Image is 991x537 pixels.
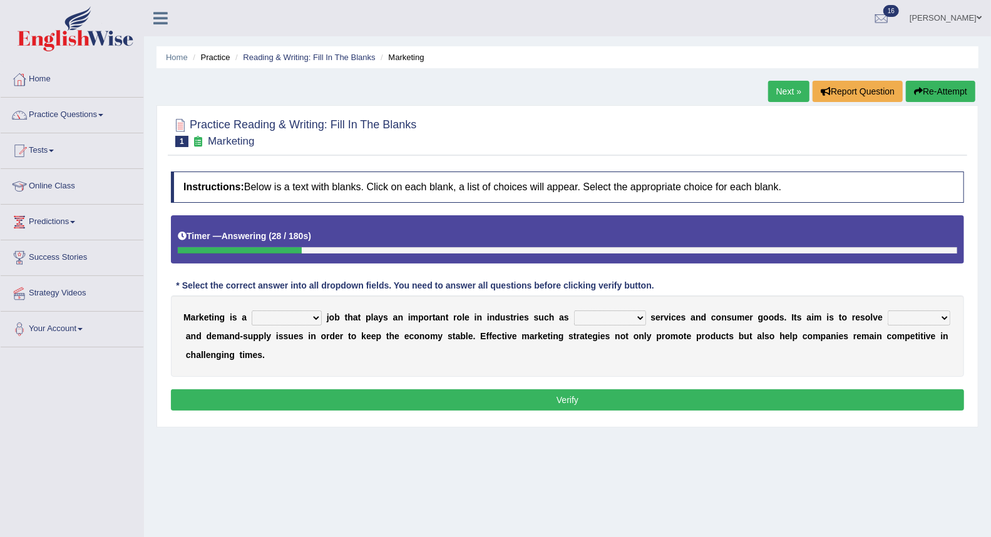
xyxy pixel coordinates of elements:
[435,312,440,322] b: a
[506,312,511,322] b: s
[266,331,271,341] b: y
[871,312,873,322] b: l
[353,312,358,322] b: a
[792,312,794,322] b: I
[411,312,418,322] b: m
[199,312,204,322] b: k
[220,312,225,322] b: g
[875,331,877,341] b: i
[711,312,716,322] b: c
[807,312,812,322] b: a
[548,331,551,341] b: t
[248,331,254,341] b: u
[573,331,577,341] b: t
[769,312,774,322] b: o
[670,331,678,341] b: m
[550,331,553,341] b: i
[768,81,809,102] a: Next »
[705,331,711,341] b: o
[600,331,605,341] b: e
[737,312,744,322] b: m
[827,312,829,322] b: i
[253,331,259,341] b: p
[831,331,836,341] b: n
[186,331,191,341] b: a
[539,312,545,322] b: u
[217,331,224,341] b: m
[1,240,143,272] a: Success Stories
[214,312,220,322] b: n
[348,331,351,341] b: t
[721,331,726,341] b: c
[486,331,490,341] b: f
[543,331,548,341] b: e
[366,312,371,322] b: p
[329,312,335,322] b: o
[513,312,516,322] b: r
[334,312,340,322] b: b
[684,331,687,341] b: t
[870,331,875,341] b: a
[366,331,371,341] b: e
[243,331,248,341] b: s
[814,312,821,322] b: m
[892,331,898,341] b: o
[507,331,512,341] b: v
[190,51,230,63] li: Practice
[588,331,593,341] b: e
[739,331,744,341] b: b
[465,312,470,322] b: e
[245,350,252,360] b: m
[887,331,892,341] b: c
[500,312,506,322] b: u
[943,331,948,341] b: n
[813,81,903,102] button: Report Question
[744,331,750,341] b: u
[203,350,206,360] b: l
[424,312,429,322] b: o
[321,331,327,341] b: o
[769,331,775,341] b: o
[726,331,729,341] b: t
[361,331,366,341] b: k
[839,312,842,322] b: t
[762,331,764,341] b: l
[811,312,814,322] b: i
[264,331,266,341] b: l
[750,312,753,322] b: r
[878,312,883,322] b: e
[175,136,188,147] span: 1
[409,331,414,341] b: c
[279,331,284,341] b: s
[779,312,784,322] b: s
[419,331,425,341] b: n
[240,350,243,360] b: t
[191,350,197,360] b: h
[383,312,388,322] b: s
[240,331,243,341] b: -
[625,331,629,341] b: t
[639,331,644,341] b: n
[856,312,861,322] b: e
[931,331,936,341] b: e
[468,331,473,341] b: e
[605,331,610,341] b: s
[749,331,752,341] b: t
[222,350,224,360] b: i
[457,312,463,322] b: o
[634,331,639,341] b: o
[489,331,492,341] b: f
[490,312,495,322] b: n
[192,136,205,148] small: Exam occurring question
[430,331,438,341] b: m
[676,312,681,322] b: e
[808,331,813,341] b: o
[797,312,802,322] b: s
[644,331,647,341] b: l
[821,331,826,341] b: p
[207,331,212,341] b: d
[530,331,535,341] b: a
[910,331,915,341] b: e
[906,81,975,102] button: Re-Attempt
[687,331,692,341] b: e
